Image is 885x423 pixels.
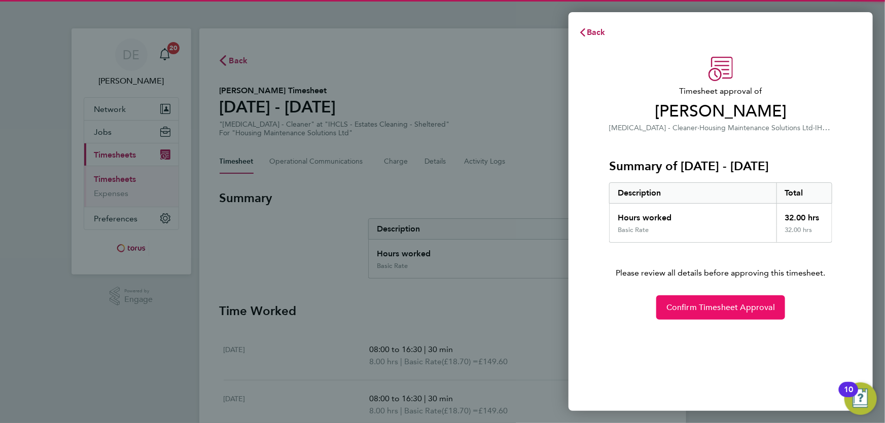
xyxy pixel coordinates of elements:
div: 10 [844,390,853,403]
span: Confirm Timesheet Approval [666,302,775,313]
div: Summary of 22 - 28 Sep 2025 [609,182,832,243]
span: [MEDICAL_DATA] - Cleaner [609,124,697,132]
span: Housing Maintenance Solutions Ltd [699,124,813,132]
span: · [697,124,699,132]
button: Open Resource Center, 10 new notifications [844,382,877,415]
button: Confirm Timesheet Approval [656,295,785,320]
span: Back [587,27,606,37]
div: 32.00 hrs [776,204,832,226]
h3: Summary of [DATE] - [DATE] [609,158,832,174]
div: Description [610,183,776,203]
div: Basic Rate [618,226,649,234]
div: Total [776,183,832,203]
button: Back [569,22,616,43]
p: Please review all details before approving this timesheet. [597,243,844,279]
span: · [813,124,815,132]
div: Hours worked [610,204,776,226]
span: [PERSON_NAME] [609,101,832,122]
div: 32.00 hrs [776,226,832,242]
span: Timesheet approval of [609,85,832,97]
